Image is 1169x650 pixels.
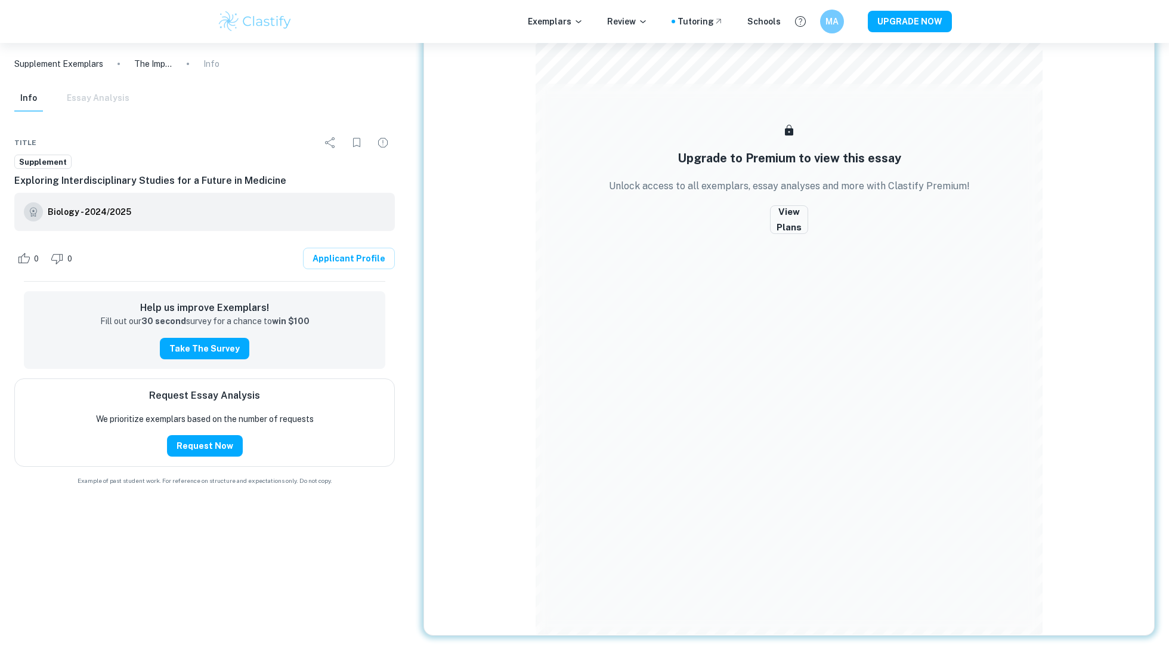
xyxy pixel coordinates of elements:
[96,412,314,426] p: We prioritize exemplars based on the number of requests
[48,205,131,218] h6: Biology - 2024/2025
[33,301,376,315] h6: Help us improve Exemplars!
[27,253,45,265] span: 0
[203,57,219,70] p: Info
[14,174,395,188] h6: Exploring Interdisciplinary Studies for a Future in Medicine
[14,57,103,70] a: Supplement Exemplars
[100,315,310,328] p: Fill out our survey for a chance to
[318,131,342,155] div: Share
[14,155,72,170] a: Supplement
[790,11,811,32] button: Help and Feedback
[48,249,79,268] div: Dislike
[141,316,186,326] strong: 30 second
[14,137,36,148] span: Title
[868,11,952,32] button: UPGRADE NOW
[528,15,583,28] p: Exemplars
[747,15,781,28] a: Schools
[14,85,43,112] button: Info
[770,205,808,234] button: View Plans
[820,10,844,33] button: MA
[678,149,901,167] h5: Upgrade to Premium to view this essay
[607,15,648,28] p: Review
[15,156,71,168] span: Supplement
[14,476,395,485] span: Example of past student work. For reference on structure and expectations only. Do not copy.
[160,338,249,359] button: Take the Survey
[61,253,79,265] span: 0
[134,57,172,70] p: The Impact of Community Involvement: A Journey with the XXXX Community Fridge
[14,249,45,268] div: Like
[825,15,839,28] h6: MA
[345,131,369,155] div: Bookmark
[217,10,293,33] img: Clastify logo
[48,202,131,221] a: Biology - 2024/2025
[167,435,243,457] button: Request Now
[609,179,970,193] p: Unlock access to all exemplars, essay analyses and more with Clastify Premium!
[303,248,395,269] a: Applicant Profile
[678,15,723,28] a: Tutoring
[272,316,310,326] strong: win $100
[149,389,260,403] h6: Request Essay Analysis
[371,131,395,155] div: Report issue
